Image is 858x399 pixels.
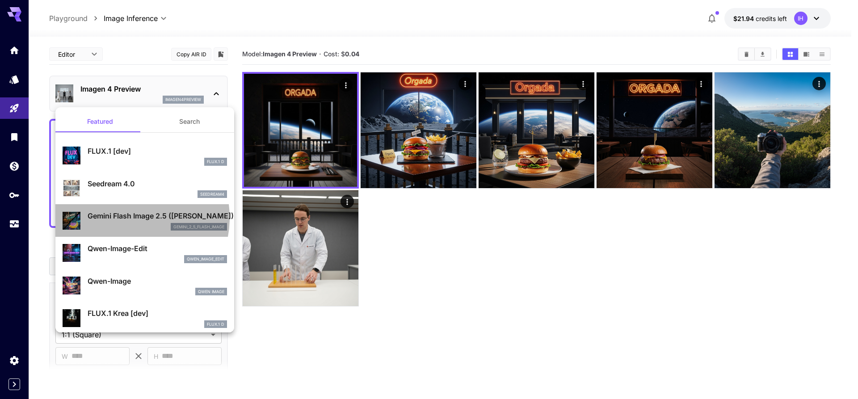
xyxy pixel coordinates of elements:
[207,159,224,165] p: FLUX.1 D
[63,304,227,332] div: FLUX.1 Krea [dev]FLUX.1 D
[63,175,227,202] div: Seedream 4.0seedream4
[145,111,234,132] button: Search
[63,207,227,234] div: Gemini Flash Image 2.5 ([PERSON_NAME])gemini_2_5_flash_image
[88,243,227,254] p: Qwen-Image-Edit
[88,210,227,221] p: Gemini Flash Image 2.5 ([PERSON_NAME])
[173,224,224,230] p: gemini_2_5_flash_image
[63,272,227,299] div: Qwen-ImageQwen Image
[198,289,224,295] p: Qwen Image
[88,178,227,189] p: Seedream 4.0
[207,321,224,328] p: FLUX.1 D
[88,308,227,319] p: FLUX.1 Krea [dev]
[187,256,224,262] p: qwen_image_edit
[63,239,227,267] div: Qwen-Image-Editqwen_image_edit
[55,111,145,132] button: Featured
[88,276,227,286] p: Qwen-Image
[88,146,227,156] p: FLUX.1 [dev]
[63,142,227,169] div: FLUX.1 [dev]FLUX.1 D
[200,191,224,197] p: seedream4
